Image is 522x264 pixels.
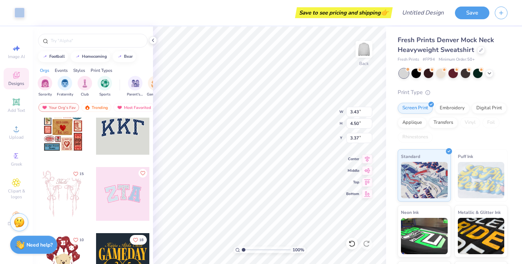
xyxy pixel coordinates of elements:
button: Save [455,7,489,19]
button: Like [138,169,147,178]
span: Fresh Prints [398,57,419,63]
div: filter for Club [78,76,92,97]
img: most_fav.gif [42,105,47,110]
button: homecoming [71,51,110,62]
span: 100 % [293,247,304,253]
div: Foil [482,117,500,128]
strong: Need help? [26,241,53,248]
span: Decorate [8,221,25,227]
div: Transfers [429,117,458,128]
span: Bottom [346,191,359,196]
span: Image AI [8,54,25,60]
button: Like [130,235,147,245]
span: 👉 [381,8,389,17]
span: Game Day [147,92,163,97]
img: trend_line.gif [75,54,80,59]
div: football [49,54,65,58]
div: filter for Game Day [147,76,163,97]
div: Orgs [40,67,49,74]
div: bear [124,54,133,58]
div: Digital Print [472,103,507,114]
img: Club Image [81,79,89,88]
button: filter button [78,76,92,97]
img: Metallic & Glitter Ink [458,218,505,254]
img: Fraternity Image [61,79,69,88]
span: # FP94 [423,57,435,63]
div: Trending [81,103,111,112]
img: Parent's Weekend Image [131,79,140,88]
button: filter button [57,76,73,97]
button: Like [70,235,87,245]
img: Standard [401,162,448,198]
span: Sports [99,92,111,97]
div: filter for Sports [98,76,112,97]
div: Screen Print [398,103,433,114]
span: Upload [9,134,24,140]
span: Greek [11,161,22,167]
img: Game Day Image [151,79,159,88]
div: filter for Sorority [38,76,52,97]
span: Standard [401,153,420,160]
span: 10 [79,238,84,242]
div: filter for Parent's Weekend [127,76,144,97]
span: Minimum Order: 50 + [439,57,475,63]
div: Your Org's Fav [38,103,79,112]
div: Styles [73,67,85,74]
span: 15 [79,172,84,176]
span: Top [346,180,359,185]
button: filter button [147,76,163,97]
span: Middle [346,168,359,173]
span: Designs [8,81,24,86]
span: 18 [139,238,144,242]
div: Events [55,67,68,74]
div: Save to see pricing and shipping [297,7,391,18]
button: bear [113,51,136,62]
span: Neon Ink [401,208,419,216]
div: homecoming [82,54,107,58]
img: trending.gif [84,105,90,110]
span: Sorority [38,92,52,97]
img: Neon Ink [401,218,448,254]
img: Sorority Image [41,79,49,88]
span: Fresh Prints Denver Mock Neck Heavyweight Sweatshirt [398,36,494,54]
input: Try "Alpha" [50,37,143,44]
div: Applique [398,117,427,128]
button: Like [70,169,87,179]
div: Vinyl [460,117,480,128]
div: Print Type [398,88,507,97]
span: Parent's Weekend [127,92,144,97]
span: Metallic & Glitter Ink [458,208,501,216]
span: Fraternity [57,92,73,97]
button: filter button [98,76,112,97]
div: filter for Fraternity [57,76,73,97]
div: Most Favorited [113,103,154,112]
img: Back [357,42,371,57]
span: Clipart & logos [4,188,29,200]
span: Club [81,92,89,97]
img: trend_line.gif [42,54,48,59]
div: Rhinestones [398,132,433,143]
img: Puff Ink [458,162,505,198]
div: Print Types [91,67,112,74]
button: filter button [127,76,144,97]
img: trend_line.gif [117,54,123,59]
button: filter button [38,76,52,97]
input: Untitled Design [396,5,449,20]
img: Sports Image [101,79,109,88]
span: Center [346,157,359,162]
div: Back [359,60,369,67]
span: Add Text [8,107,25,113]
div: Embroidery [435,103,469,114]
span: Puff Ink [458,153,473,160]
button: football [38,51,68,62]
img: most_fav.gif [117,105,123,110]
